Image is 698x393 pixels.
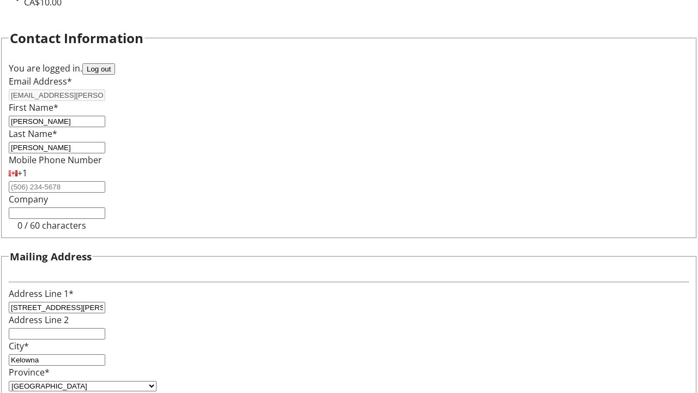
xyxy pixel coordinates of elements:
label: First Name* [9,102,58,114]
h3: Mailing Address [10,249,92,264]
label: City* [9,340,29,352]
input: Address [9,302,105,313]
input: (506) 234-5678 [9,181,105,193]
button: Log out [82,63,115,75]
input: City [9,354,105,366]
label: Address Line 1* [9,288,74,300]
tr-character-limit: 0 / 60 characters [17,219,86,231]
label: Email Address* [9,75,72,87]
label: Last Name* [9,128,57,140]
label: Company [9,193,48,205]
label: Mobile Phone Number [9,154,102,166]
label: Province* [9,366,50,378]
h2: Contact Information [10,28,143,48]
div: You are logged in. [9,62,689,75]
label: Address Line 2 [9,314,69,326]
